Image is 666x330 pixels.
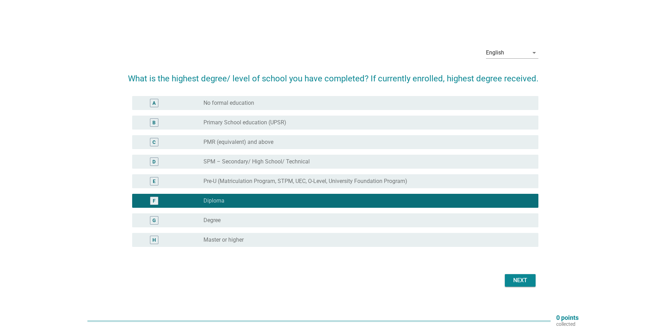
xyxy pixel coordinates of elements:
[203,197,224,204] label: Diploma
[203,217,221,224] label: Degree
[128,65,538,85] h2: What is the highest degree/ level of school you have completed? If currently enrolled, highest de...
[486,50,504,56] div: English
[152,119,156,126] div: B
[556,321,579,327] p: collected
[530,49,538,57] i: arrow_drop_down
[152,217,156,224] div: G
[153,197,156,204] div: F
[152,138,156,146] div: C
[556,315,579,321] p: 0 points
[152,236,156,243] div: H
[203,158,310,165] label: SPM – Secondary/ High School/ Technical
[510,276,530,285] div: Next
[203,119,286,126] label: Primary School education (UPSR)
[153,177,156,185] div: E
[505,274,536,287] button: Next
[203,100,254,107] label: No formal education
[203,236,244,243] label: Master or higher
[203,178,407,185] label: Pre-U (Matriculation Program, STPM, UEC, O-Level, University Foundation Program)
[203,139,273,146] label: PMR (equivalent) and above
[152,158,156,165] div: D
[152,99,156,107] div: A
